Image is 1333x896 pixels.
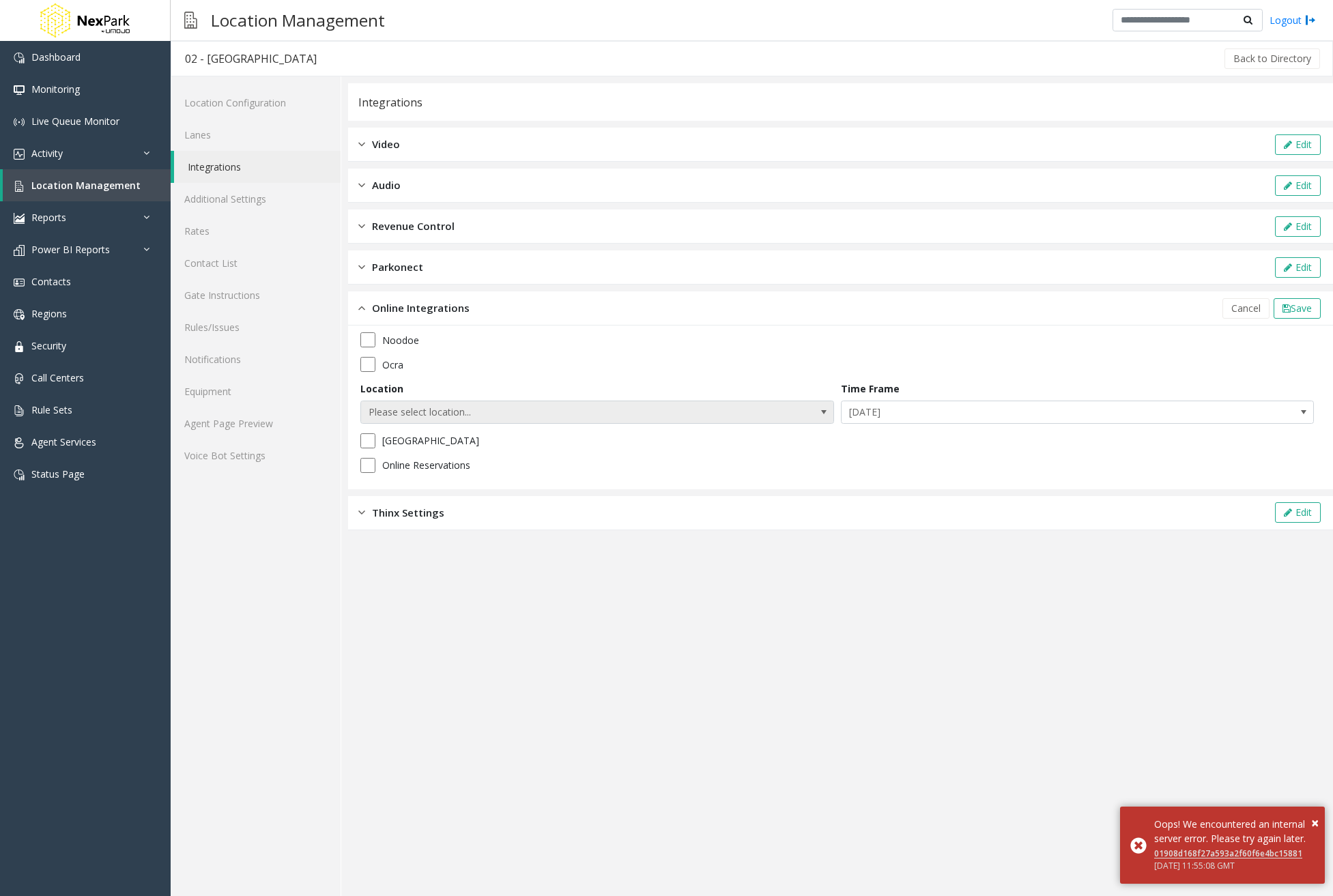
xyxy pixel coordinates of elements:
span: Video [372,136,400,152]
span: Parkonect [372,259,423,275]
a: Contact List [171,247,341,279]
span: Rule Sets [31,403,72,416]
a: Additional Settings [171,183,341,215]
a: 01908d168f27a593a2f60f6e4bc15881 [1154,848,1302,859]
span: Thinx Settings [372,505,444,521]
img: 'icon' [14,245,25,256]
span: Contacts [31,275,71,288]
a: Location Management [3,169,171,201]
span: Revenue Control [372,218,455,234]
img: 'icon' [14,53,25,63]
span: × [1311,813,1319,832]
img: closed [358,136,365,152]
div: Oops! We encountered an internal server error. Please try again later. [1154,817,1315,846]
img: 'icon' [14,181,25,192]
img: 'icon' [14,373,25,384]
a: Equipment [171,375,341,407]
a: Agent Page Preview [171,407,341,439]
a: Notifications [171,343,341,375]
img: pageIcon [184,3,197,37]
img: 'icon' [14,405,25,416]
span: Activity [31,147,63,160]
span: Dashboard [31,50,81,63]
span: Please select location... [361,401,739,423]
button: Edit [1275,257,1321,278]
span: NO DATA FOUND [360,401,834,424]
span: [DATE] [842,401,1219,423]
a: Logout [1270,13,1316,27]
img: closed [358,177,365,193]
span: Agent Services [31,435,96,448]
button: Edit [1275,134,1321,155]
button: Back to Directory [1224,48,1320,69]
img: closed [358,259,365,275]
button: Edit [1275,216,1321,237]
label: Location [360,381,403,396]
span: Monitoring [31,83,80,96]
span: Online Integrations [372,300,470,316]
img: closed [358,505,365,521]
span: Audio [372,177,401,193]
img: 'icon' [14,309,25,320]
span: Regions [31,307,67,320]
img: 'icon' [14,149,25,160]
div: Integrations [358,93,422,111]
label: Ocra [382,358,403,372]
img: 'icon' [14,341,25,352]
button: Edit [1275,175,1321,196]
span: Power BI Reports [31,243,110,256]
button: Close [1311,813,1319,833]
img: 'icon' [14,213,25,224]
label: Online Reservations [382,458,470,472]
label: [GEOGRAPHIC_DATA] [382,433,479,448]
img: closed [358,218,365,234]
img: 'icon' [14,85,25,96]
span: Status Page [31,467,85,480]
label: Noodoe [382,333,419,347]
a: Location Configuration [171,87,341,119]
span: Save [1291,302,1312,315]
span: Cancel [1231,302,1261,315]
img: logout [1305,13,1316,27]
img: opened [358,300,365,316]
span: Security [31,339,66,352]
span: Live Queue Monitor [31,115,119,128]
a: Rates [171,215,341,247]
div: [DATE] 11:55:08 GMT [1154,860,1315,872]
a: Rules/Issues [171,311,341,343]
div: 02 - [GEOGRAPHIC_DATA] [185,50,317,68]
span: Location Management [31,179,141,192]
button: Edit [1275,502,1321,523]
img: 'icon' [14,117,25,128]
span: Call Centers [31,371,84,384]
a: Gate Instructions [171,279,341,311]
img: 'icon' [14,469,25,480]
label: Time Frame [841,381,900,396]
a: Integrations [174,151,341,183]
img: 'icon' [14,437,25,448]
h3: Location Management [204,3,392,37]
a: Lanes [171,119,341,151]
button: Save [1274,298,1321,319]
img: 'icon' [14,277,25,288]
a: Voice Bot Settings [171,439,341,472]
button: Cancel [1222,298,1270,319]
span: Reports [31,211,66,224]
